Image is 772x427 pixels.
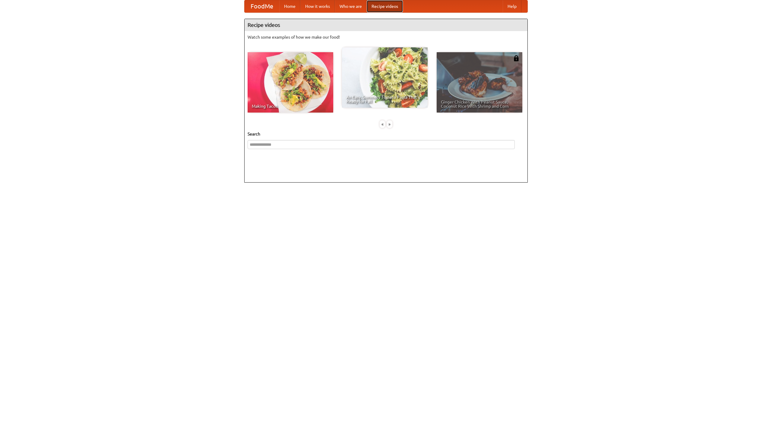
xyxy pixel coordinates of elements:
span: An Easy, Summery Tomato Pasta That's Ready for Fall [346,95,423,104]
div: » [387,120,392,128]
a: Who we are [335,0,367,12]
h4: Recipe videos [245,19,527,31]
a: An Easy, Summery Tomato Pasta That's Ready for Fall [342,47,428,108]
a: Recipe videos [367,0,403,12]
div: « [380,120,385,128]
a: Help [503,0,521,12]
a: FoodMe [245,0,279,12]
a: How it works [300,0,335,12]
p: Watch some examples of how we make our food! [248,34,524,40]
h5: Search [248,131,524,137]
a: Making Tacos [248,52,333,113]
img: 483408.png [513,55,519,61]
span: Making Tacos [252,104,329,108]
a: Home [279,0,300,12]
